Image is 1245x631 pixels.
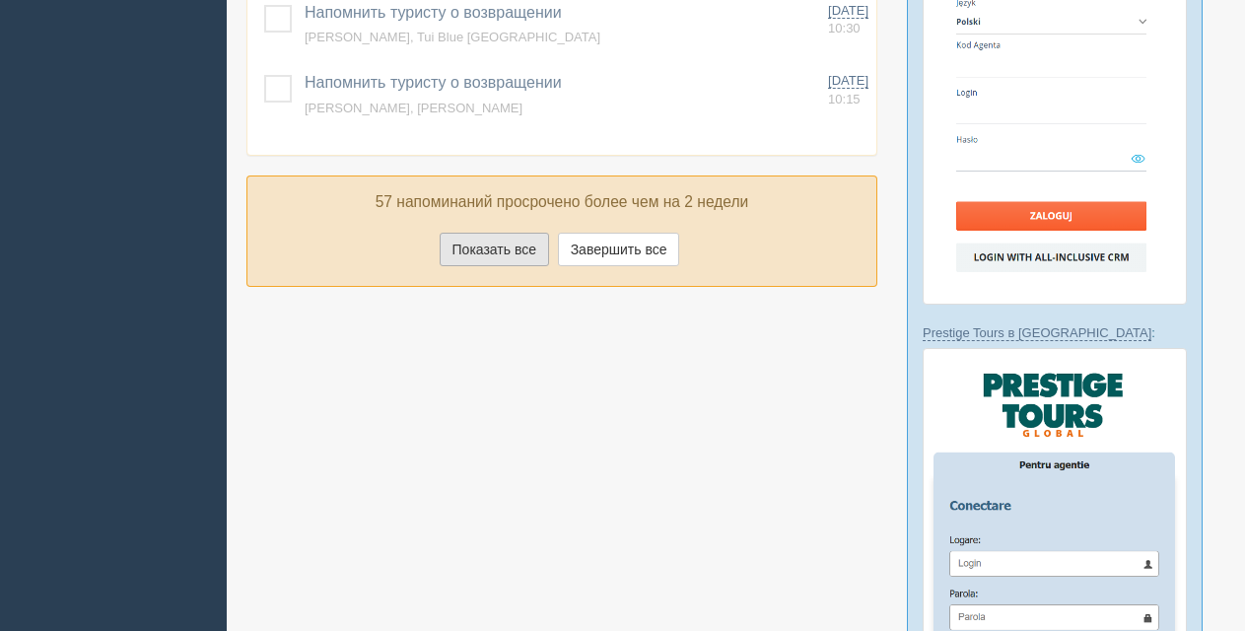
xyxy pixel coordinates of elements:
a: Напомнить туристу о возвращении [305,4,562,21]
p: 57 напоминаний просрочено более чем на 2 недели [262,191,862,214]
span: 10:15 [828,92,861,106]
a: Напомнить туристу о возвращении [305,74,562,91]
span: [DATE] [828,3,868,19]
a: [DATE] 10:15 [828,72,868,108]
span: [DATE] [828,73,868,89]
a: Prestige Tours в [GEOGRAPHIC_DATA] [923,325,1151,341]
p: : [923,323,1187,342]
span: 10:30 [828,21,861,35]
a: [PERSON_NAME], Tui Blue [GEOGRAPHIC_DATA] [305,30,600,44]
button: Завершить все [558,233,680,266]
a: [PERSON_NAME], [PERSON_NAME] [305,101,522,115]
a: [DATE] 10:30 [828,2,868,38]
button: Показать все [440,233,549,266]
